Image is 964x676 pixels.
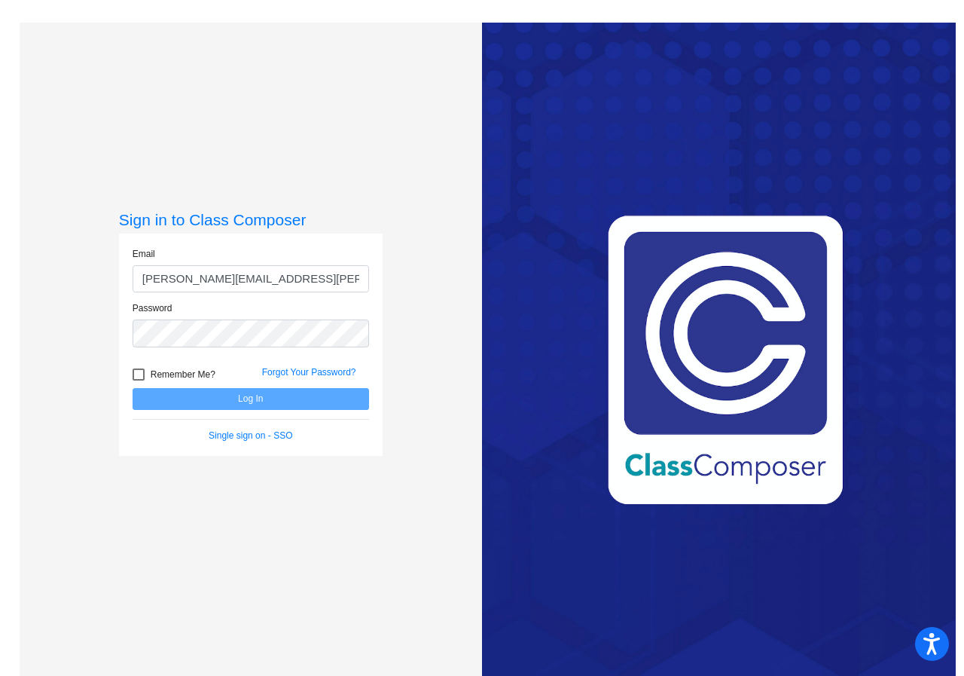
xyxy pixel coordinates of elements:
h3: Sign in to Class Composer [119,210,383,229]
label: Email [133,247,155,261]
button: Log In [133,388,369,410]
label: Password [133,301,172,315]
a: Single sign on - SSO [209,430,292,441]
span: Remember Me? [151,366,215,384]
a: Forgot Your Password? [262,367,356,378]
